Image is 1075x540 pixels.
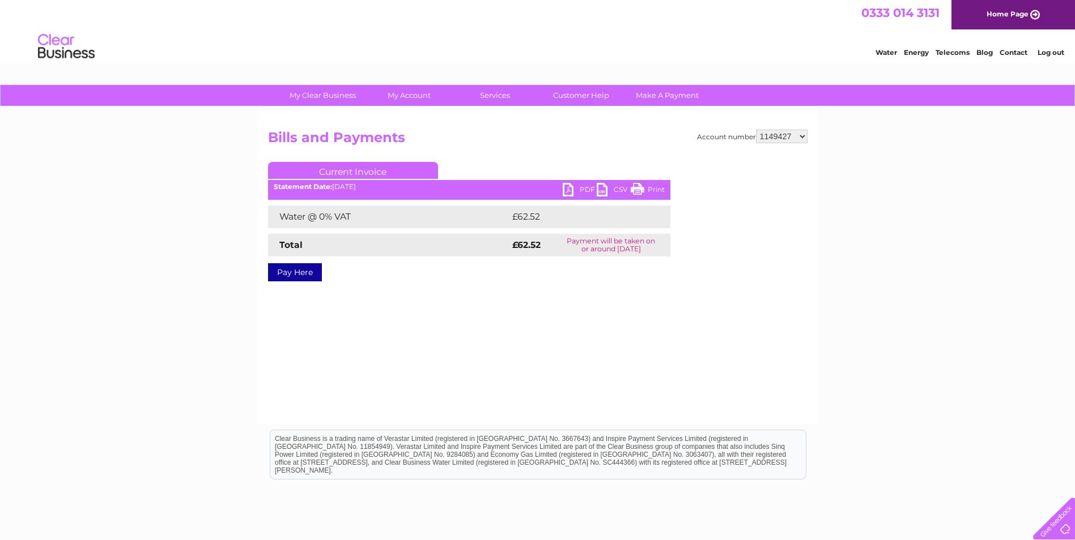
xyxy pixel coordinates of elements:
img: logo.png [37,29,95,64]
div: Clear Business is a trading name of Verastar Limited (registered in [GEOGRAPHIC_DATA] No. 3667643... [270,6,806,55]
a: My Account [362,85,456,106]
h2: Bills and Payments [268,130,808,151]
a: PDF [563,183,597,199]
a: Water [876,48,897,57]
a: Pay Here [268,263,322,281]
td: Water @ 0% VAT [268,205,509,228]
a: 0333 014 3131 [861,6,940,20]
td: Payment will be taken on or around [DATE] [552,234,670,256]
a: Energy [904,48,929,57]
b: Statement Date: [274,182,332,191]
a: Contact [1000,48,1027,57]
a: My Clear Business [276,85,369,106]
a: Log out [1038,48,1064,57]
a: Services [448,85,542,106]
div: [DATE] [268,183,670,191]
a: Telecoms [936,48,970,57]
a: Customer Help [534,85,628,106]
strong: £62.52 [512,239,541,250]
a: Blog [976,48,993,57]
td: £62.52 [509,205,647,228]
div: Account number [697,130,808,143]
strong: Total [279,239,303,250]
a: Print [631,183,665,199]
a: Make A Payment [621,85,714,106]
a: Current Invoice [268,162,438,179]
a: CSV [597,183,631,199]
